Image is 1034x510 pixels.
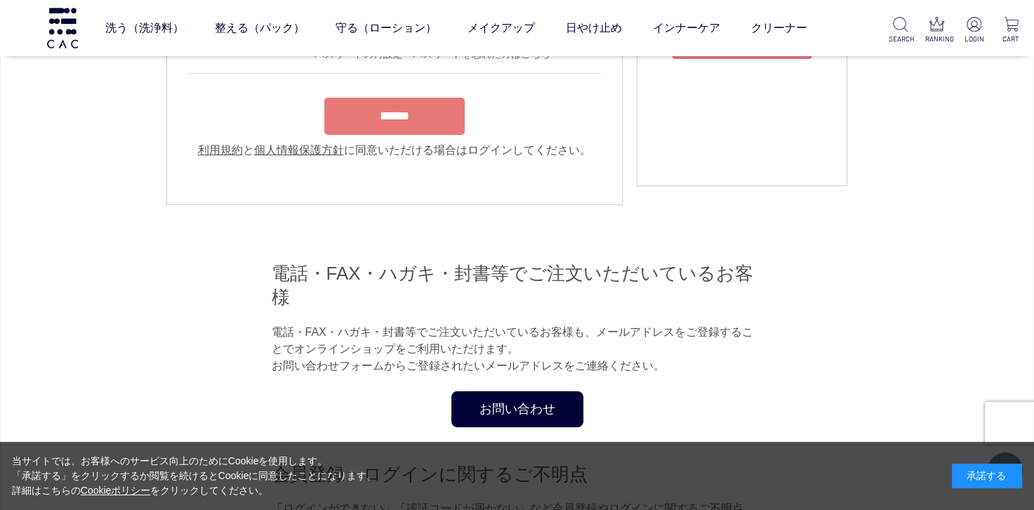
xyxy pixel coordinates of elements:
div: と に同意いただける場合はログインしてください。 [188,142,601,159]
h2: 電話・FAX・ハガキ・封書等でご注文いただいているお客様 [272,261,763,310]
p: 電話・FAX・ハガキ・封書等でご注文いただいているお客様も、メールアドレスをご登録することでオンラインショップをご利用いただけます。 お問い合わせフォームからご登録されたいメールアドレスをご連絡... [272,324,763,374]
p: CART [999,34,1023,44]
img: logo [45,8,80,48]
a: 個人情報保護方針 [254,144,344,156]
a: Cookieポリシー [81,485,151,496]
a: 日やけ止め [566,8,622,48]
a: インナーケア [653,8,720,48]
a: メイクアップ [468,8,535,48]
p: LOGIN [962,34,986,44]
a: CART [999,17,1023,44]
a: クリーナー [751,8,807,48]
div: 当サイトでは、お客様へのサービス向上のためにCookieを使用します。 「承諾する」をクリックするか閲覧を続けるとCookieに同意したことになります。 詳細はこちらの をクリックしてください。 [12,454,377,498]
a: 利用規約 [198,144,243,156]
a: LOGIN [962,17,986,44]
a: 整える（パック） [215,8,305,48]
p: RANKING [925,34,949,44]
a: 洗う（洗浄料） [105,8,184,48]
a: 守る（ローション） [336,8,437,48]
div: 承諾する [952,464,1022,488]
a: RANKING [925,17,949,44]
a: お問い合わせ [451,391,583,427]
a: SEARCH [889,17,913,44]
p: SEARCH [889,34,913,44]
